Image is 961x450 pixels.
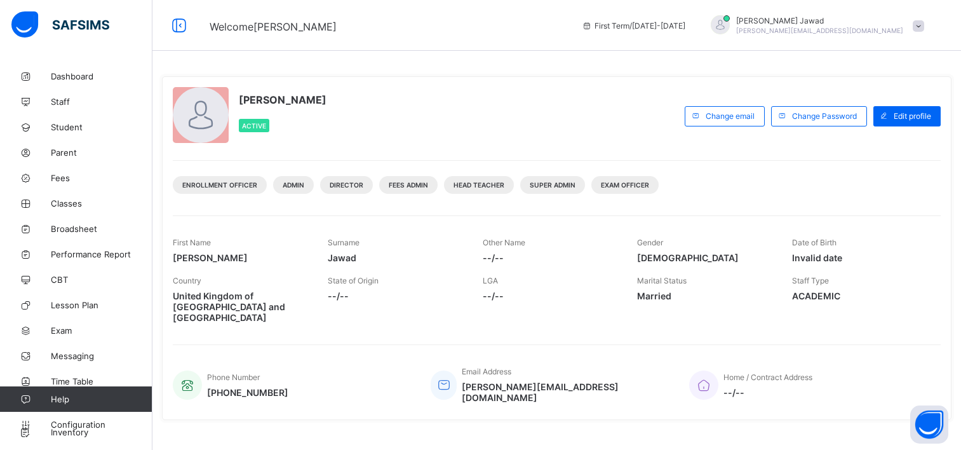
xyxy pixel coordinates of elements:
span: Staff [51,97,152,107]
span: Head Teacher [454,181,504,189]
span: Date of Birth [792,238,837,247]
span: Dashboard [51,71,152,81]
span: --/-- [723,387,812,398]
span: Parent [51,147,152,158]
span: Jawad [328,252,464,263]
span: [DEMOGRAPHIC_DATA] [637,252,773,263]
span: Phone Number [207,372,260,382]
span: Married [637,290,773,301]
span: Help [51,394,152,404]
span: Email Address [462,367,511,376]
span: [PERSON_NAME] [239,93,326,106]
span: State of Origin [328,276,379,285]
span: --/-- [483,252,619,263]
span: DIRECTOR [330,181,363,189]
span: Lesson Plan [51,300,152,310]
span: Marital Status [637,276,687,285]
img: safsims [11,11,109,38]
span: Super Admin [530,181,575,189]
span: Exam Officer [601,181,649,189]
span: Fees [51,173,152,183]
span: Change email [706,111,755,121]
span: Staff Type [792,276,829,285]
span: LGA [483,276,498,285]
span: Edit profile [894,111,931,121]
span: CBT [51,275,152,285]
span: Surname [328,238,360,247]
span: Other Name [483,238,525,247]
span: First Name [173,238,211,247]
span: United Kingdom of [GEOGRAPHIC_DATA] and [GEOGRAPHIC_DATA] [173,290,309,323]
span: Messaging [51,351,152,361]
button: Open asap [910,406,948,444]
span: Performance Report [51,249,152,259]
span: Exam [51,325,152,336]
span: Active [242,122,266,130]
span: [PERSON_NAME][EMAIL_ADDRESS][DOMAIN_NAME] [462,381,669,403]
span: --/-- [483,290,619,301]
span: [PHONE_NUMBER] [207,387,288,398]
span: Classes [51,198,152,208]
span: --/-- [328,290,464,301]
span: [PERSON_NAME][EMAIL_ADDRESS][DOMAIN_NAME] [736,27,903,34]
span: Admin [283,181,304,189]
span: Enrollment Officer [182,181,257,189]
span: Country [173,276,201,285]
span: Student [51,122,152,132]
span: [PERSON_NAME] [173,252,309,263]
span: session/term information [582,21,685,31]
span: Time Table [51,376,152,386]
span: Broadsheet [51,224,152,234]
div: MohammedJawad [698,15,931,36]
span: [PERSON_NAME] Jawad [736,16,903,25]
span: Home / Contract Address [723,372,812,382]
span: Gender [637,238,663,247]
span: Invalid date [792,252,928,263]
span: Fees Admin [389,181,428,189]
span: Welcome [PERSON_NAME] [210,20,337,33]
span: ACADEMIC [792,290,928,301]
span: Configuration [51,419,152,430]
span: Change Password [792,111,857,121]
